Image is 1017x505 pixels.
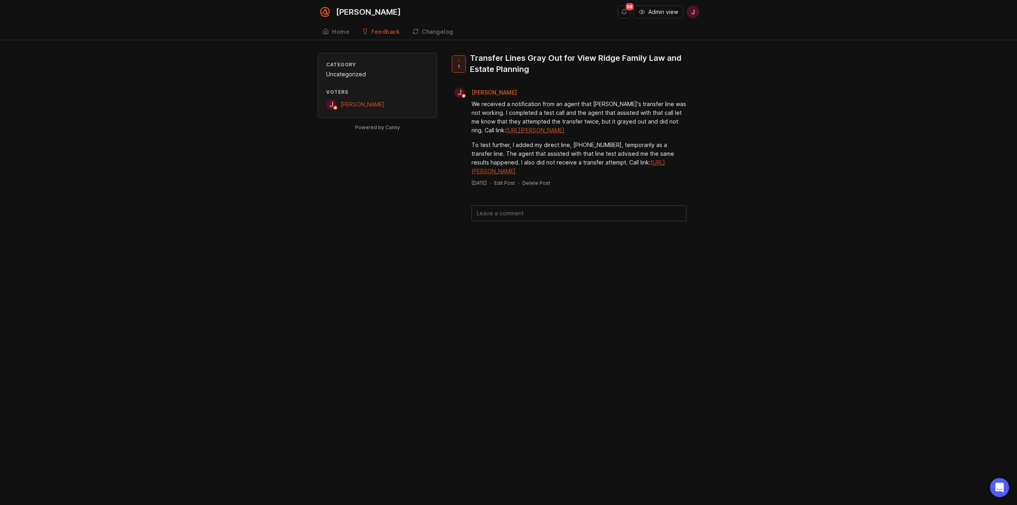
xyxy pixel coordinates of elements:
[336,8,401,16] div: [PERSON_NAME]
[326,61,429,68] div: Category
[470,52,693,75] div: Transfer Lines Gray Out for View Ridge Family Law and Estate Planning
[472,100,686,135] div: We received a notification from an agent that [PERSON_NAME]'s transfer line was not working. I co...
[990,478,1009,497] div: Open Intercom Messenger
[326,70,429,79] div: Uncategorized
[371,29,400,35] div: Feedback
[422,29,453,35] div: Changelog
[691,7,695,17] span: J
[494,180,515,186] div: Edit Post
[626,3,634,10] span: 99
[686,6,699,18] button: J
[326,89,429,95] div: Voters
[318,24,354,40] a: Home
[450,87,523,98] a: J[PERSON_NAME]
[506,127,565,134] a: [URL][PERSON_NAME]
[333,105,338,111] img: member badge
[461,93,467,99] img: member badge
[326,99,336,110] div: J
[522,180,550,186] div: Delete Post
[357,24,404,40] a: Feedback
[490,180,491,186] div: ·
[518,180,519,186] div: ·
[458,63,460,70] span: 1
[318,5,332,19] img: Smith.ai logo
[618,6,630,18] button: Notifications
[454,87,465,98] div: J
[472,180,487,186] a: [DATE]
[408,24,458,40] a: Changelog
[332,29,349,35] div: Home
[472,89,517,96] span: [PERSON_NAME]
[648,8,678,16] span: Admin view
[326,99,385,110] a: J[PERSON_NAME]
[452,55,466,73] button: 1
[472,141,686,176] div: To test further, I added my direct line, [PHONE_NUMBER], temporarily as a transfer line. The agen...
[340,101,385,108] span: [PERSON_NAME]
[634,6,683,18] button: Admin view
[354,123,401,132] a: Powered by Canny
